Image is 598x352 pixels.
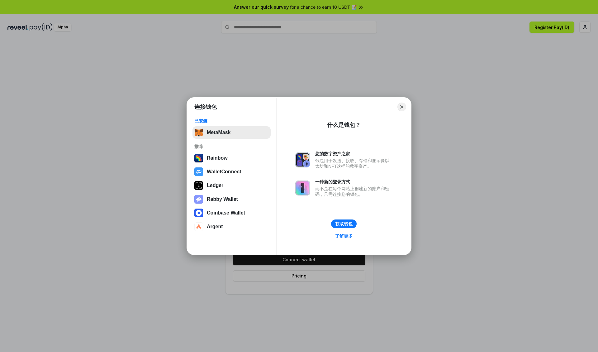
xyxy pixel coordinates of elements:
[192,166,271,178] button: WalletConnect
[194,209,203,217] img: svg+xml,%3Csvg%20width%3D%2228%22%20height%3D%2228%22%20viewBox%3D%220%200%2028%2028%22%20fill%3D...
[331,232,356,240] a: 了解更多
[192,193,271,205] button: Rabby Wallet
[194,144,269,149] div: 推荐
[194,181,203,190] img: svg+xml,%3Csvg%20xmlns%3D%22http%3A%2F%2Fwww.w3.org%2F2000%2Fsvg%22%20width%3D%2228%22%20height%3...
[315,158,392,169] div: 钱包用于发送、接收、存储和显示像以太坊和NFT这样的数字资产。
[194,195,203,204] img: svg+xml,%3Csvg%20xmlns%3D%22http%3A%2F%2Fwww.w3.org%2F2000%2Fsvg%22%20fill%3D%22none%22%20viewBox...
[194,222,203,231] img: svg+xml,%3Csvg%20width%3D%2228%22%20height%3D%2228%22%20viewBox%3D%220%200%2028%2028%22%20fill%3D...
[207,210,245,216] div: Coinbase Wallet
[192,152,271,164] button: Rainbow
[194,118,269,124] div: 已安装
[194,128,203,137] img: svg+xml,%3Csvg%20fill%3D%22none%22%20height%3D%2233%22%20viewBox%3D%220%200%2035%2033%22%20width%...
[194,103,217,111] h1: 连接钱包
[207,224,223,229] div: Argent
[194,154,203,162] img: svg+xml,%3Csvg%20width%3D%22120%22%20height%3D%22120%22%20viewBox%3D%220%200%20120%20120%22%20fil...
[207,196,238,202] div: Rabby Wallet
[192,126,271,139] button: MetaMask
[295,152,310,167] img: svg+xml,%3Csvg%20xmlns%3D%22http%3A%2F%2Fwww.w3.org%2F2000%2Fsvg%22%20fill%3D%22none%22%20viewBox...
[192,207,271,219] button: Coinbase Wallet
[194,167,203,176] img: svg+xml,%3Csvg%20width%3D%2228%22%20height%3D%2228%22%20viewBox%3D%220%200%2028%2028%22%20fill%3D...
[207,130,230,135] div: MetaMask
[315,179,392,185] div: 一种新的登录方式
[207,155,228,161] div: Rainbow
[315,151,392,157] div: 您的数字资产之家
[315,186,392,197] div: 而不是在每个网站上创建新的账户和密码，只需连接您的钱包。
[331,219,357,228] button: 获取钱包
[192,179,271,192] button: Ledger
[397,103,406,111] button: Close
[335,221,353,227] div: 获取钱包
[192,220,271,233] button: Argent
[207,169,241,175] div: WalletConnect
[207,183,223,188] div: Ledger
[327,121,361,129] div: 什么是钱包？
[335,233,353,239] div: 了解更多
[295,181,310,195] img: svg+xml,%3Csvg%20xmlns%3D%22http%3A%2F%2Fwww.w3.org%2F2000%2Fsvg%22%20fill%3D%22none%22%20viewBox...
